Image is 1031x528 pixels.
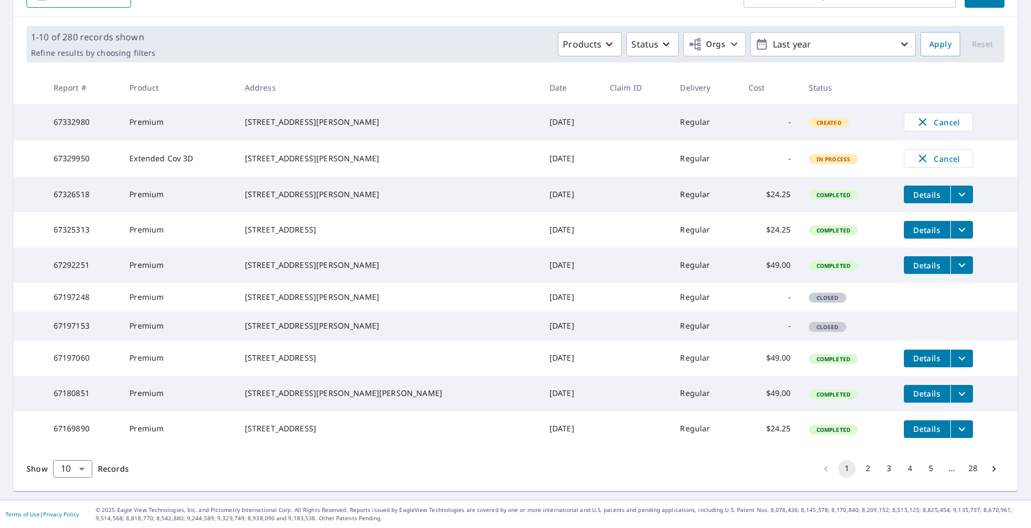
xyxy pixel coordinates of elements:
span: Completed [810,191,857,199]
button: filesDropdownBtn-67292251 [950,256,973,274]
div: [STREET_ADDRESS][PERSON_NAME] [245,153,532,164]
td: Premium [121,376,235,411]
span: Details [910,353,944,363]
td: [DATE] [541,177,601,212]
a: Privacy Policy [43,510,79,518]
button: filesDropdownBtn-67180851 [950,385,973,403]
span: Completed [810,355,857,363]
div: [STREET_ADDRESS][PERSON_NAME] [245,117,532,128]
td: $24.25 [740,411,800,447]
td: 67197248 [45,283,121,311]
td: Regular [671,212,739,247]
span: Closed [810,294,845,302]
button: detailsBtn-67325313 [904,221,950,239]
td: [DATE] [541,411,601,447]
span: In Process [810,155,857,163]
td: - [740,104,800,140]
td: [DATE] [541,311,601,340]
p: 1-10 of 280 records shown [31,30,155,44]
div: [STREET_ADDRESS] [245,224,532,235]
td: $49.00 [740,341,800,376]
div: [STREET_ADDRESS][PERSON_NAME] [245,320,532,331]
span: Completed [810,226,857,234]
button: Go to page 4 [901,460,919,478]
button: page 1 [838,460,856,478]
th: Cost [740,71,800,104]
td: 67292251 [45,247,121,283]
td: $24.25 [740,177,800,212]
button: filesDropdownBtn-67197060 [950,350,973,367]
td: 67329950 [45,140,121,177]
p: Refine results by choosing filters [31,48,155,58]
td: 67197153 [45,311,121,340]
span: Details [910,225,944,235]
td: Regular [671,376,739,411]
td: [DATE] [541,283,601,311]
button: detailsBtn-67292251 [904,256,950,274]
th: Status [800,71,895,104]
button: filesDropdownBtn-67326518 [950,186,973,203]
p: © 2025 Eagle View Technologies, Inc. and Pictometry International Corp. All Rights Reserved. Repo... [96,506,1025,522]
td: Premium [121,177,235,212]
div: … [943,463,961,474]
td: [DATE] [541,140,601,177]
button: Last year [750,32,916,56]
td: Regular [671,177,739,212]
td: - [740,283,800,311]
td: [DATE] [541,212,601,247]
nav: pagination navigation [815,460,1004,478]
span: Details [910,388,944,399]
td: Premium [121,212,235,247]
button: Go to page 5 [922,460,940,478]
span: Details [910,189,944,200]
td: Extended Cov 3D [121,140,235,177]
p: Products [563,38,601,51]
span: Details [910,260,944,271]
div: Show 10 records [53,460,92,478]
button: Orgs [683,32,746,56]
td: 67325313 [45,212,121,247]
td: Premium [121,283,235,311]
div: [STREET_ADDRESS][PERSON_NAME] [245,260,532,271]
td: 67326518 [45,177,121,212]
td: Regular [671,311,739,340]
button: detailsBtn-67180851 [904,385,950,403]
button: filesDropdownBtn-67325313 [950,221,973,239]
td: 67169890 [45,411,121,447]
button: Products [558,32,622,56]
span: Details [910,424,944,434]
div: [STREET_ADDRESS][PERSON_NAME] [245,292,532,303]
td: 67332980 [45,104,121,140]
td: Regular [671,411,739,447]
td: 67197060 [45,341,121,376]
button: detailsBtn-67197060 [904,350,950,367]
div: [STREET_ADDRESS][PERSON_NAME][PERSON_NAME] [245,388,532,399]
button: Go to page 2 [859,460,877,478]
div: [STREET_ADDRESS] [245,423,532,434]
td: Regular [671,140,739,177]
p: Last year [768,35,898,54]
span: Show [27,463,48,474]
td: Regular [671,283,739,311]
a: Terms of Use [6,510,40,518]
p: | [6,511,79,518]
span: Completed [810,390,857,398]
button: Apply [920,32,960,56]
td: [DATE] [541,376,601,411]
button: detailsBtn-67326518 [904,186,950,203]
td: Premium [121,311,235,340]
td: [DATE] [541,247,601,283]
td: Regular [671,341,739,376]
th: Product [121,71,235,104]
span: Records [98,463,129,474]
td: - [740,311,800,340]
span: Closed [810,323,845,331]
td: Regular [671,247,739,283]
div: [STREET_ADDRESS][PERSON_NAME] [245,189,532,200]
td: [DATE] [541,104,601,140]
td: 67180851 [45,376,121,411]
td: $49.00 [740,247,800,283]
div: 10 [53,453,92,484]
span: Completed [810,426,857,434]
th: Report # [45,71,121,104]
